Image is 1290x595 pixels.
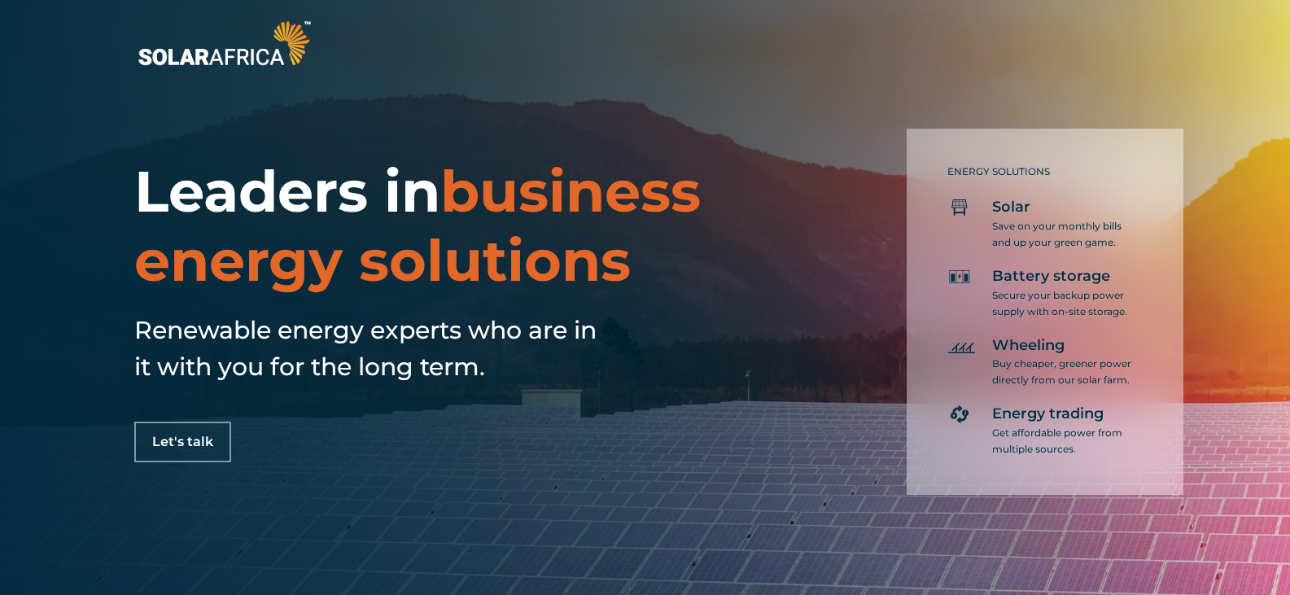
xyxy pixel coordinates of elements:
span: Solar [992,198,1030,217]
p: Secure your backup power supply with on-site storage. [992,287,1135,320]
h1: Leaders in [134,157,755,295]
span: business energy solutions [134,156,701,295]
span: Energy trading [992,405,1104,424]
span: Battery storage [992,267,1110,287]
span: Wheeling [992,336,1065,356]
span: Let's talk [152,435,213,448]
h5: Renewable energy experts who are in it with you for the long term. [134,312,606,385]
h5: ENERGY SOLUTIONS [947,166,1135,177]
p: Buy cheaper, greener power directly from our solar farm. [992,356,1135,388]
p: Get affordable power from multiple sources. [992,425,1135,457]
a: Let's talk [134,422,231,462]
p: Save on your monthly bills and up your green game. [992,218,1135,251]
